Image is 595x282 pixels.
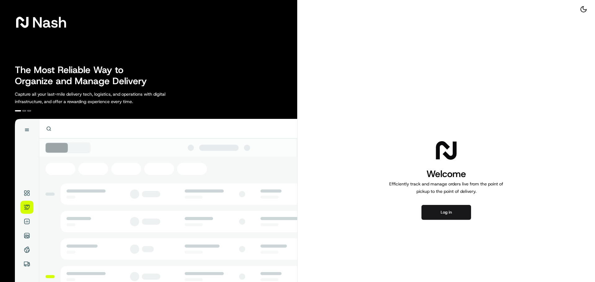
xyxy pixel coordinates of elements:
p: Capture all your last-mile delivery tech, logistics, and operations with digital infrastructure, ... [15,90,193,105]
span: Nash [32,16,67,28]
p: Efficiently track and manage orders live from the point of pickup to the point of delivery. [387,180,506,195]
h1: Welcome [387,168,506,180]
h2: The Most Reliable Way to Organize and Manage Delivery [15,64,154,87]
button: Log in [421,205,471,220]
